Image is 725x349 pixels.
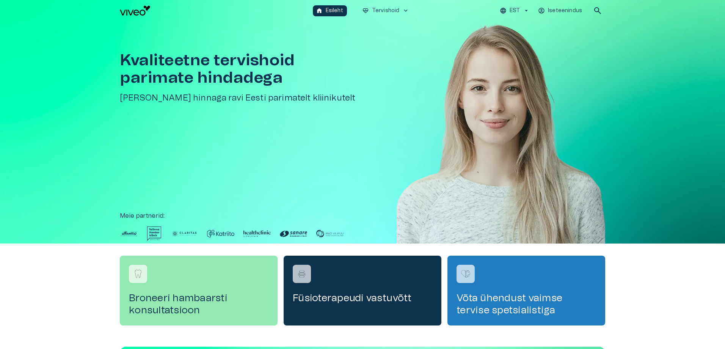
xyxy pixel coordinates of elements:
img: Füsioterapeudi vastuvõtt logo [296,268,308,280]
h5: [PERSON_NAME] hinnaga ravi Eesti parimatelt kliinikutelt [120,93,366,104]
button: open search modal [590,3,605,18]
button: homeEsileht [313,5,347,16]
h1: Kvaliteetne tervishoid parimate hindadega [120,52,366,86]
button: EST [499,5,531,16]
span: home [316,7,323,14]
img: Partner logo [171,226,198,241]
a: Navigate to homepage [120,6,310,16]
span: search [593,6,602,15]
p: Meie partnerid : [120,211,605,220]
img: Partner logo [280,226,307,241]
h4: Füsioterapeudi vastuvõtt [293,292,432,304]
a: Navigate to service booking [120,256,278,325]
h4: Broneeri hambaarsti konsultatsioon [129,292,268,316]
span: ecg_heart [362,7,369,14]
h4: Võta ühendust vaimse tervise spetsialistiga [457,292,596,316]
button: Iseteenindus [537,5,584,16]
p: Tervishoid [372,7,400,15]
img: Broneeri hambaarsti konsultatsioon logo [132,268,144,280]
span: keyboard_arrow_down [402,7,409,14]
img: Partner logo [147,226,162,241]
img: Partner logo [207,226,234,241]
p: Iseteenindus [548,7,582,15]
a: Navigate to service booking [447,256,605,325]
p: EST [510,7,520,15]
img: Woman smiling [397,21,605,266]
img: Partner logo [316,226,344,241]
img: Partner logo [120,226,138,241]
p: Esileht [326,7,343,15]
img: Partner logo [243,226,271,241]
img: Võta ühendust vaimse tervise spetsialistiga logo [460,268,471,280]
a: Navigate to service booking [284,256,441,325]
img: Viveo logo [120,6,150,16]
button: ecg_heartTervishoidkeyboard_arrow_down [359,5,413,16]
